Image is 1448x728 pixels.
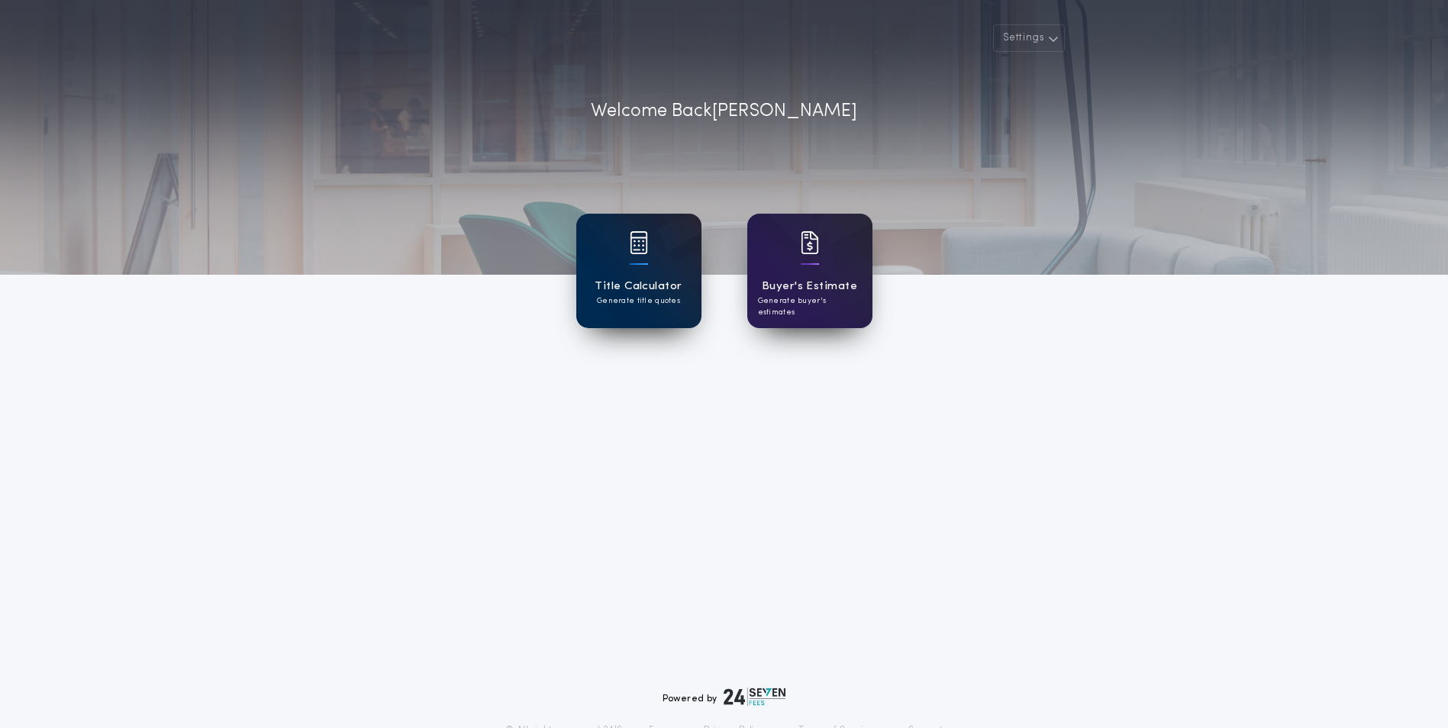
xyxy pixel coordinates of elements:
[591,98,857,125] p: Welcome Back [PERSON_NAME]
[747,214,872,328] a: card iconBuyer's EstimateGenerate buyer's estimates
[758,295,862,318] p: Generate buyer's estimates
[597,295,680,307] p: Generate title quotes
[630,231,648,254] img: card icon
[576,214,701,328] a: card iconTitle CalculatorGenerate title quotes
[762,278,857,295] h1: Buyer's Estimate
[993,24,1065,52] button: Settings
[663,688,786,706] div: Powered by
[595,278,682,295] h1: Title Calculator
[801,231,819,254] img: card icon
[724,688,786,706] img: logo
